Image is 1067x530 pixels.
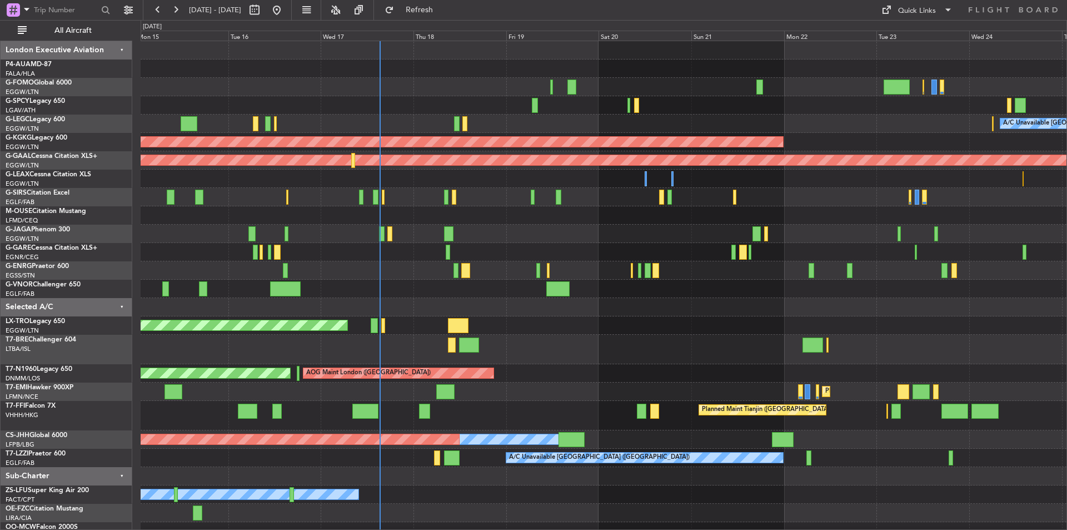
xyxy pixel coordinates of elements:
[6,432,67,439] a: CS-JHHGlobal 6000
[6,263,69,270] a: G-ENRGPraetor 600
[6,290,34,298] a: EGLF/FAB
[6,459,34,467] a: EGLF/FAB
[6,506,29,512] span: OE-FZC
[6,116,65,123] a: G-LEGCLegacy 600
[6,374,40,383] a: DNMM/LOS
[228,31,321,41] div: Tue 16
[898,6,936,17] div: Quick Links
[969,31,1062,41] div: Wed 24
[6,263,32,270] span: G-ENRG
[6,125,39,133] a: EGGW/LTN
[6,281,81,288] a: G-VNORChallenger 650
[6,336,76,343] a: T7-BREChallenger 604
[6,271,35,280] a: EGSS/STN
[6,180,39,188] a: EGGW/LTN
[136,31,228,41] div: Mon 15
[6,384,27,391] span: T7-EMI
[6,450,66,457] a: T7-LZZIPraetor 600
[691,31,784,41] div: Sun 21
[6,506,83,512] a: OE-FZCCitation Mustang
[6,345,31,353] a: LTBA/ISL
[380,1,446,19] button: Refresh
[6,281,33,288] span: G-VNOR
[6,153,31,160] span: G-GAAL
[321,31,413,41] div: Wed 17
[876,1,958,19] button: Quick Links
[6,216,38,225] a: LFMD/CEQ
[6,253,39,261] a: EGNR/CEG
[143,22,162,32] div: [DATE]
[825,383,931,400] div: Planned Maint [GEOGRAPHIC_DATA]
[6,80,34,86] span: G-FOMO
[6,487,28,494] span: ZS-LFU
[6,208,86,215] a: M-OUSECitation Mustang
[6,514,32,522] a: LIRA/CIA
[6,171,29,178] span: G-LEAX
[509,449,690,466] div: A/C Unavailable [GEOGRAPHIC_DATA] ([GEOGRAPHIC_DATA])
[6,450,28,457] span: T7-LZZI
[6,403,56,409] a: T7-FFIFalcon 7X
[29,27,117,34] span: All Aircraft
[6,61,31,68] span: P4-AUA
[784,31,877,41] div: Mon 22
[702,402,831,418] div: Planned Maint Tianjin ([GEOGRAPHIC_DATA])
[6,393,38,401] a: LFMN/NCE
[6,98,29,105] span: G-SPCY
[506,31,599,41] div: Fri 19
[6,208,32,215] span: M-OUSE
[6,226,70,233] a: G-JAGAPhenom 300
[6,496,34,504] a: FACT/CPT
[6,487,89,494] a: ZS-LFUSuper King Air 200
[6,226,31,233] span: G-JAGA
[6,116,29,123] span: G-LEGC
[413,31,506,41] div: Thu 18
[189,5,241,15] span: [DATE] - [DATE]
[6,366,37,373] span: T7-N1960
[6,70,35,78] a: FALA/HLA
[6,135,67,141] a: G-KGKGLegacy 600
[396,6,443,14] span: Refresh
[599,31,691,41] div: Sat 20
[12,22,121,39] button: All Aircraft
[6,161,39,170] a: EGGW/LTN
[6,198,34,206] a: EGLF/FAB
[6,106,36,115] a: LGAV/ATH
[6,336,28,343] span: T7-BRE
[6,245,97,251] a: G-GARECessna Citation XLS+
[6,440,34,449] a: LFPB/LBG
[6,403,25,409] span: T7-FFI
[6,318,65,325] a: LX-TROLegacy 650
[6,411,38,419] a: VHHH/HKG
[6,366,72,373] a: T7-N1960Legacy 650
[6,245,31,251] span: G-GARE
[6,143,39,151] a: EGGW/LTN
[6,384,73,391] a: T7-EMIHawker 900XP
[6,235,39,243] a: EGGW/LTN
[6,88,39,96] a: EGGW/LTN
[6,135,32,141] span: G-KGKG
[6,61,52,68] a: P4-AUAMD-87
[6,153,97,160] a: G-GAALCessna Citation XLS+
[6,432,29,439] span: CS-JHH
[6,190,69,196] a: G-SIRSCitation Excel
[6,98,65,105] a: G-SPCYLegacy 650
[306,365,431,382] div: AOG Maint London ([GEOGRAPHIC_DATA])
[6,318,29,325] span: LX-TRO
[876,31,969,41] div: Tue 23
[34,2,98,18] input: Trip Number
[6,171,91,178] a: G-LEAXCessna Citation XLS
[6,80,72,86] a: G-FOMOGlobal 6000
[6,326,39,335] a: EGGW/LTN
[6,190,27,196] span: G-SIRS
